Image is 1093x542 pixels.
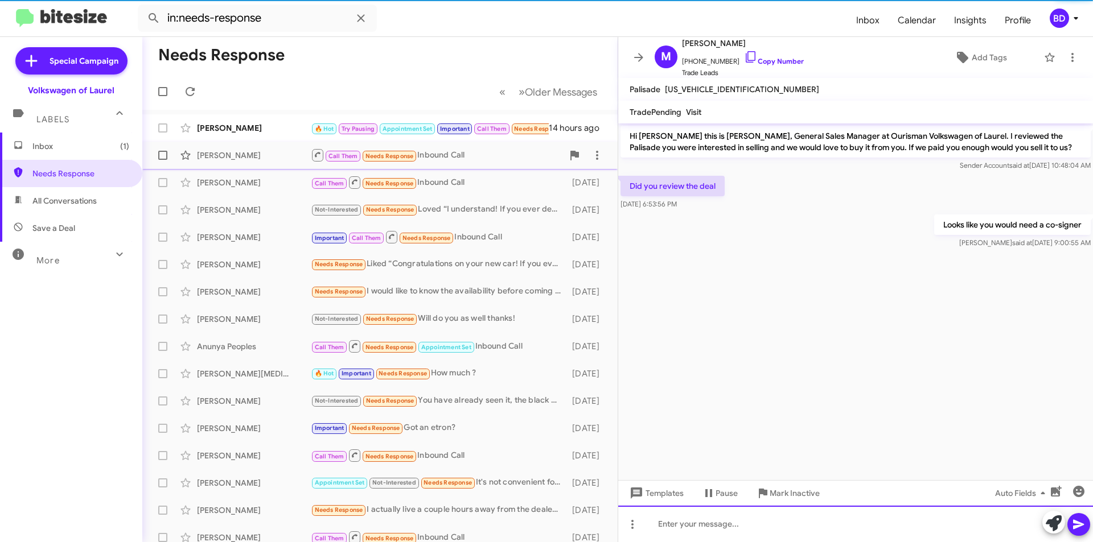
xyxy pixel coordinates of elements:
span: Insights [945,4,996,37]
div: Got an etron? [311,421,566,435]
span: said at [1009,161,1029,169]
div: Volkswagen of Laurel [28,85,114,96]
button: Pause [693,483,747,503]
div: [PERSON_NAME] [197,313,311,325]
div: I would like to know the availability before coming in . I'm interested in that specific vehicle [311,285,566,298]
div: [DATE] [566,504,609,516]
div: [DATE] [566,286,609,297]
div: [PERSON_NAME] [197,423,311,434]
span: Save a Deal [32,222,75,234]
div: [DATE] [566,423,609,434]
div: [DATE] [566,259,609,270]
span: Try Pausing [342,125,375,133]
span: Needs Response [402,234,451,242]
span: Visit [686,107,701,117]
div: [DATE] [566,477,609,489]
div: Loved “I understand! If you ever decide to sell in the future, feel free to reach out. Have a gre... [311,203,566,216]
div: Inbound Call [311,448,566,462]
p: Did you review the deal [621,176,725,196]
div: Inbound Call [311,175,566,189]
span: Mark Inactive [770,483,820,503]
span: 🔥 Hot [315,370,334,377]
span: [US_VEHICLE_IDENTIFICATION_NUMBER] [665,84,819,94]
div: Anunya Peoples [197,341,311,352]
div: [DATE] [566,368,609,379]
span: Call Them [315,344,344,351]
div: Inbound Call [311,230,566,244]
div: BD [1050,9,1069,28]
span: Call Them [315,535,344,542]
a: Copy Number [744,57,804,65]
button: Previous [492,80,512,104]
span: Palisade [630,84,660,94]
button: Auto Fields [986,483,1059,503]
span: Needs Response [424,479,472,486]
a: Profile [996,4,1040,37]
span: Important [315,234,344,242]
span: Needs Response [365,344,414,351]
span: [PERSON_NAME] [DATE] 9:00:55 AM [959,238,1091,247]
span: Inbox [32,140,129,152]
span: Older Messages [525,86,597,98]
span: Needs Response [366,315,414,322]
span: Add Tags [972,47,1007,68]
span: (1) [120,140,129,152]
span: Needs Response [315,288,363,295]
div: [DATE] [566,231,609,243]
a: Inbox [847,4,889,37]
div: [PERSON_NAME] [197,122,311,134]
span: Needs Response [352,424,400,432]
span: Important [315,424,344,432]
span: Not-Interested [315,206,359,213]
div: [DATE] [566,450,609,461]
div: [DATE] [566,341,609,352]
span: Not-Interested [372,479,416,486]
button: Add Tags [922,47,1038,68]
span: Pause [716,483,738,503]
span: Labels [36,114,69,125]
span: Call Them [315,180,344,187]
span: 🔥 Hot [315,125,334,133]
div: You have already seen it, the black one where the guy got screwed over from the previous dealership. [311,394,566,407]
span: Needs Response [365,453,414,460]
button: Mark Inactive [747,483,829,503]
p: Hi [PERSON_NAME] this is [PERSON_NAME], General Sales Manager at Ourisman Volkswagen of Laurel. I... [621,126,1091,158]
div: [PERSON_NAME] [197,450,311,461]
span: TradePending [630,107,681,117]
span: Needs Response [365,535,414,542]
div: [PERSON_NAME] [197,477,311,489]
span: « [499,85,506,99]
div: [PERSON_NAME] [197,259,311,270]
div: Hi [PERSON_NAME]! [311,121,549,135]
span: All Conversations [32,195,97,206]
span: Sender Account [DATE] 10:48:04 AM [960,161,1091,169]
div: [DATE] [566,395,609,407]
div: [DATE] [566,204,609,216]
span: Special Campaign [50,55,118,67]
span: Appointment Set [383,125,433,133]
div: [PERSON_NAME] [197,504,311,516]
span: Needs Response [379,370,427,377]
span: Call Them [352,234,381,242]
span: Trade Leads [682,67,804,78]
input: Search [138,5,377,32]
div: Inbound Call [311,148,563,162]
span: Needs Response [514,125,562,133]
span: Auto Fields [995,483,1050,503]
nav: Page navigation example [493,80,604,104]
span: Appointment Set [421,344,471,351]
a: Calendar [889,4,945,37]
span: » [519,85,525,99]
div: 14 hours ago [549,122,609,134]
span: Needs Response [315,506,363,514]
span: Needs Response [365,152,414,160]
div: [PERSON_NAME] [197,395,311,407]
button: Next [512,80,604,104]
span: Important [342,370,371,377]
span: [PHONE_NUMBER] [682,50,804,67]
div: [PERSON_NAME] [197,150,311,161]
span: Not-Interested [315,397,359,404]
button: BD [1040,9,1080,28]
